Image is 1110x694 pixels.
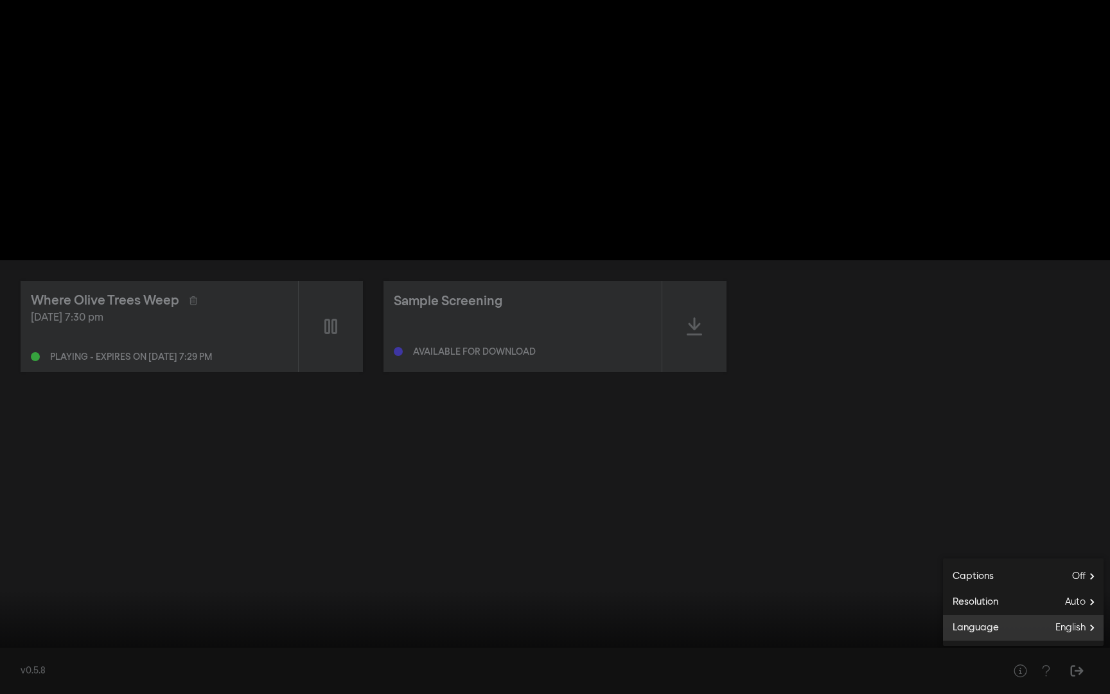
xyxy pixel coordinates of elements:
span: Language [943,621,999,636]
button: Sign Out [1064,658,1089,684]
div: v0.5.8 [21,664,982,678]
span: Off [1072,567,1104,586]
button: Language [943,615,1104,641]
span: English [1055,618,1104,637]
button: Help [1033,658,1059,684]
button: Captions [943,564,1104,589]
button: Resolution [943,589,1104,615]
span: Auto [1065,592,1104,612]
span: Captions [943,569,994,584]
button: Help [1007,658,1033,684]
span: Resolution [943,595,998,610]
